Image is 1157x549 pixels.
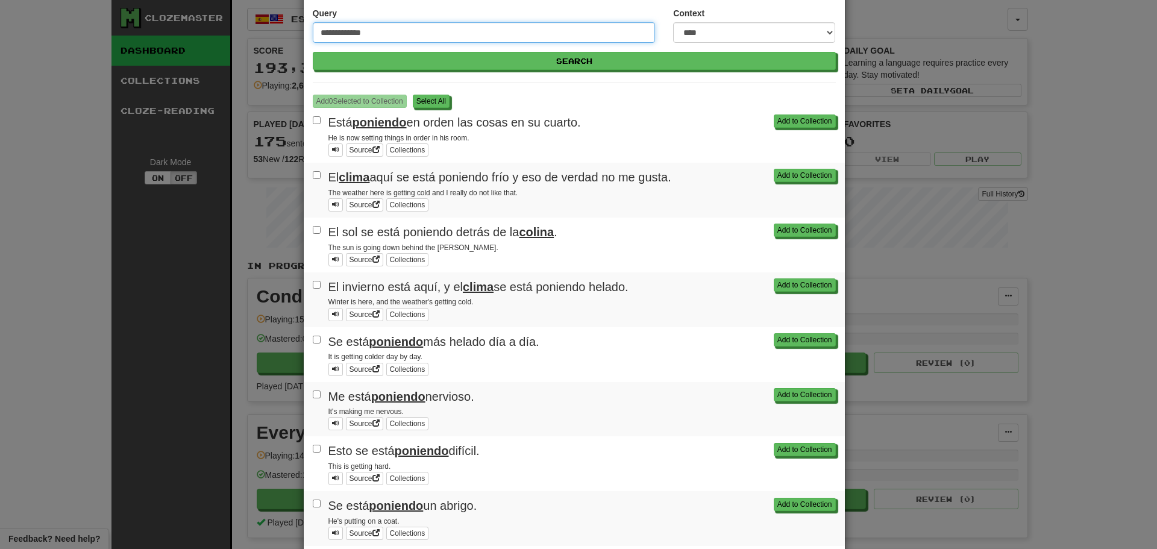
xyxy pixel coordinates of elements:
[386,143,429,157] button: Collections
[774,169,836,182] button: Add to Collection
[353,116,407,129] u: poniendo
[413,95,450,108] button: Select All
[673,7,704,19] label: Context
[313,52,836,70] button: Search
[328,171,671,184] span: El aquí se está poniendo frío y eso de verdad no me gusta.
[774,498,836,511] button: Add to Collection
[519,225,554,239] u: colina
[346,363,383,376] a: Source
[328,407,404,416] small: It's making me nervous.
[328,298,474,306] small: Winter is here, and the weather's getting cold.
[395,444,449,457] u: poniendo
[328,189,518,197] small: The weather here is getting cold and I really do not like that.
[386,363,429,376] button: Collections
[774,224,836,237] button: Add to Collection
[339,171,369,184] u: clima
[369,499,423,512] u: poniendo
[386,253,429,266] button: Collections
[386,527,429,540] button: Collections
[328,134,469,142] small: He is now setting things in order in his room.
[328,243,498,252] small: The sun is going down behind the [PERSON_NAME].
[328,390,474,403] span: Me está nervioso.
[386,198,429,212] button: Collections
[346,417,383,430] a: Source
[328,335,539,348] span: Se está más helado día a día.
[346,308,383,321] a: Source
[774,278,836,292] button: Add to Collection
[328,225,557,239] span: El sol se está poniendo detrás de la .
[774,443,836,456] button: Add to Collection
[313,7,337,19] label: Query
[774,115,836,128] button: Add to Collection
[386,308,429,321] button: Collections
[774,333,836,347] button: Add to Collection
[386,417,429,430] button: Collections
[328,280,629,293] span: El invierno está aquí, y el se está poniendo helado.
[371,390,425,403] u: poniendo
[346,198,383,212] a: Source
[346,253,383,266] a: Source
[328,499,477,512] span: Se está un abrigo.
[313,95,407,108] button: Add0Selected to Collection
[328,353,422,361] small: It is getting colder day by day.
[328,517,400,525] small: He's putting on a coat.
[328,462,391,471] small: This is getting hard.
[328,116,581,129] span: Está en orden las cosas en su cuarto.
[346,527,383,540] a: Source
[346,143,383,157] a: Source
[463,280,494,293] u: clima
[774,388,836,401] button: Add to Collection
[386,472,429,485] button: Collections
[328,444,480,457] span: Esto se está difícil.
[346,472,383,485] a: Source
[369,335,423,348] u: poniendo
